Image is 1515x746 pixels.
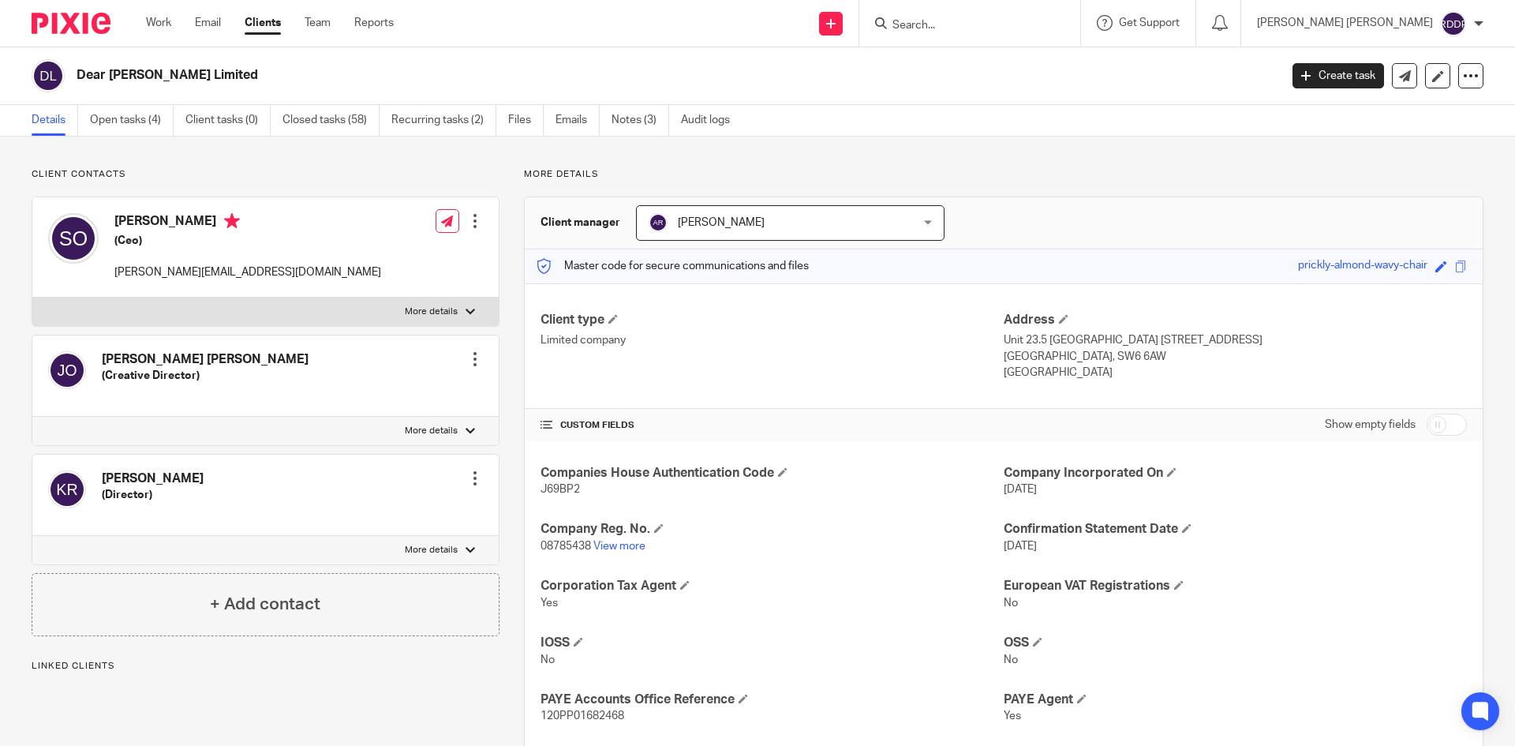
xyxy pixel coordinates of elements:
[1004,654,1018,665] span: No
[405,544,458,557] p: More details
[102,368,309,384] h5: (Creative Director)
[681,105,742,136] a: Audit logs
[90,105,174,136] a: Open tasks (4)
[102,487,204,503] h5: (Director)
[48,213,99,264] img: svg%3E
[114,213,381,233] h4: [PERSON_NAME]
[102,470,204,487] h4: [PERSON_NAME]
[1004,465,1467,482] h4: Company Incorporated On
[1004,635,1467,651] h4: OSS
[405,425,458,437] p: More details
[541,541,591,552] span: 08785438
[1292,63,1384,88] a: Create task
[1298,257,1427,276] div: prickly-almond-wavy-chair
[1441,11,1466,36] img: svg%3E
[185,105,271,136] a: Client tasks (0)
[541,710,624,722] span: 120PP01682468
[1004,541,1037,552] span: [DATE]
[541,635,1004,651] h4: IOSS
[114,233,381,249] h5: (Ceo)
[32,660,499,673] p: Linked clients
[1004,349,1467,365] p: [GEOGRAPHIC_DATA], SW6 6AW
[114,264,381,280] p: [PERSON_NAME][EMAIL_ADDRESS][DOMAIN_NAME]
[541,692,1004,708] h4: PAYE Accounts Office Reference
[541,654,555,665] span: No
[1004,598,1018,609] span: No
[1119,17,1180,28] span: Get Support
[354,15,394,31] a: Reports
[541,465,1004,482] h4: Companies House Authentication Code
[48,470,86,508] img: svg%3E
[1004,484,1037,495] span: [DATE]
[48,351,86,389] img: svg%3E
[405,306,458,318] p: More details
[224,213,240,229] i: Primary
[282,105,380,136] a: Closed tasks (58)
[649,213,668,232] img: svg%3E
[102,351,309,368] h4: [PERSON_NAME] [PERSON_NAME]
[1325,417,1416,433] label: Show empty fields
[1004,365,1467,380] p: [GEOGRAPHIC_DATA]
[245,15,281,31] a: Clients
[1004,710,1021,722] span: Yes
[541,312,1004,328] h4: Client type
[1004,521,1467,538] h4: Confirmation Statement Date
[195,15,221,31] a: Email
[1004,312,1467,328] h4: Address
[1004,692,1467,708] h4: PAYE Agent
[305,15,331,31] a: Team
[612,105,669,136] a: Notes (3)
[146,15,171,31] a: Work
[537,258,809,274] p: Master code for secure communications and files
[1004,578,1467,594] h4: European VAT Registrations
[1004,332,1467,348] p: Unit 23.5 [GEOGRAPHIC_DATA] [STREET_ADDRESS]
[541,484,580,495] span: J69BP2
[555,105,600,136] a: Emails
[541,332,1004,348] p: Limited company
[541,578,1004,594] h4: Corporation Tax Agent
[32,168,499,181] p: Client contacts
[391,105,496,136] a: Recurring tasks (2)
[541,521,1004,538] h4: Company Reg. No.
[678,217,765,228] span: [PERSON_NAME]
[32,105,78,136] a: Details
[32,13,110,34] img: Pixie
[32,59,65,92] img: svg%3E
[1257,15,1433,31] p: [PERSON_NAME] [PERSON_NAME]
[541,215,620,231] h3: Client manager
[524,168,1483,181] p: More details
[77,67,1031,84] h2: Dear [PERSON_NAME] Limited
[210,592,320,617] h4: + Add contact
[593,541,645,552] a: View more
[541,419,1004,432] h4: CUSTOM FIELDS
[891,19,1033,33] input: Search
[508,105,544,136] a: Files
[541,598,558,609] span: Yes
